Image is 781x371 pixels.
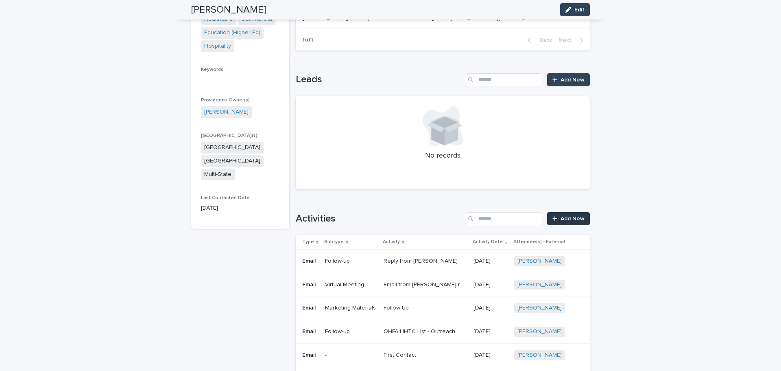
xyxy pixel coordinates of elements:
p: First Contact [384,350,418,359]
span: [GEOGRAPHIC_DATA] [201,155,264,167]
span: Back [534,37,552,43]
a: [PERSON_NAME] [517,352,562,359]
a: Add New [547,73,590,86]
p: Follow-up [325,258,377,265]
p: [DATE] [473,305,508,312]
button: Edit [560,3,590,16]
p: [DATE] [473,258,508,265]
button: Next [555,37,590,44]
span: [GEOGRAPHIC_DATA](s) [201,133,257,138]
button: Back [521,37,555,44]
p: [DATE] [473,352,508,359]
a: Education (Higher Ed) [204,29,260,37]
p: Subtype [324,237,344,246]
a: [PERSON_NAME] [517,281,562,288]
a: Hospitality [204,42,231,50]
p: Email from Susan re: Intro meeting [384,280,467,288]
p: Attendee(s) - External [513,237,565,246]
tr: EmailMarketing MaterialsFollow UpFollow Up [DATE][PERSON_NAME] [296,296,590,320]
a: Add New [547,212,590,225]
input: Search [465,73,542,86]
a: [PERSON_NAME] [517,258,562,265]
p: [DATE] [201,204,279,213]
h1: Activities [296,213,462,225]
a: [PERSON_NAME] [204,108,249,116]
span: Last Contacted Date [201,195,250,200]
p: - [201,76,279,84]
span: Providence Owner(s) [201,98,250,103]
p: Follow Up [384,303,410,312]
span: Next [558,37,576,43]
p: Reply from [PERSON_NAME] [384,256,459,265]
input: Search [465,212,542,225]
a: [PERSON_NAME] [517,305,562,312]
span: Edit [574,7,585,13]
tr: EmailFollow-upOHFA LIHTC List - OutreachOHFA LIHTC List - Outreach [DATE][PERSON_NAME] [296,320,590,344]
p: - [325,352,377,359]
h2: [PERSON_NAME] [191,4,266,16]
h1: Leads [296,74,462,86]
p: Activity [383,237,400,246]
p: Email [302,281,319,288]
span: Add New [561,216,585,222]
p: 1 of 1 [296,30,320,50]
span: Add New [561,77,585,83]
p: [DATE] [473,281,508,288]
tr: Email-First ContactFirst Contact [DATE][PERSON_NAME] [296,344,590,367]
p: Email [302,328,319,335]
p: Email [302,258,319,265]
p: No records [305,151,580,160]
span: Multi-State [201,169,235,180]
p: Email [302,352,319,359]
p: Email [302,305,319,312]
span: Keywords [201,67,223,72]
a: [PERSON_NAME] [517,328,562,335]
p: Marketing Materials [325,305,377,312]
tr: EmailFollow-upReply from [PERSON_NAME]Reply from [PERSON_NAME] [DATE][PERSON_NAME] [296,249,590,273]
p: Virtual Meeting [325,281,377,288]
p: Activity Date [473,237,503,246]
span: [GEOGRAPHIC_DATA] [201,142,264,154]
p: Type [302,237,314,246]
p: OHFA LIHTC List - Outreach [384,327,457,335]
p: Follow-up [325,328,377,335]
p: [DATE] [473,328,508,335]
tr: EmailVirtual MeetingEmail from [PERSON_NAME] re: Intro meetingEmail from [PERSON_NAME] re: Intro ... [296,273,590,296]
